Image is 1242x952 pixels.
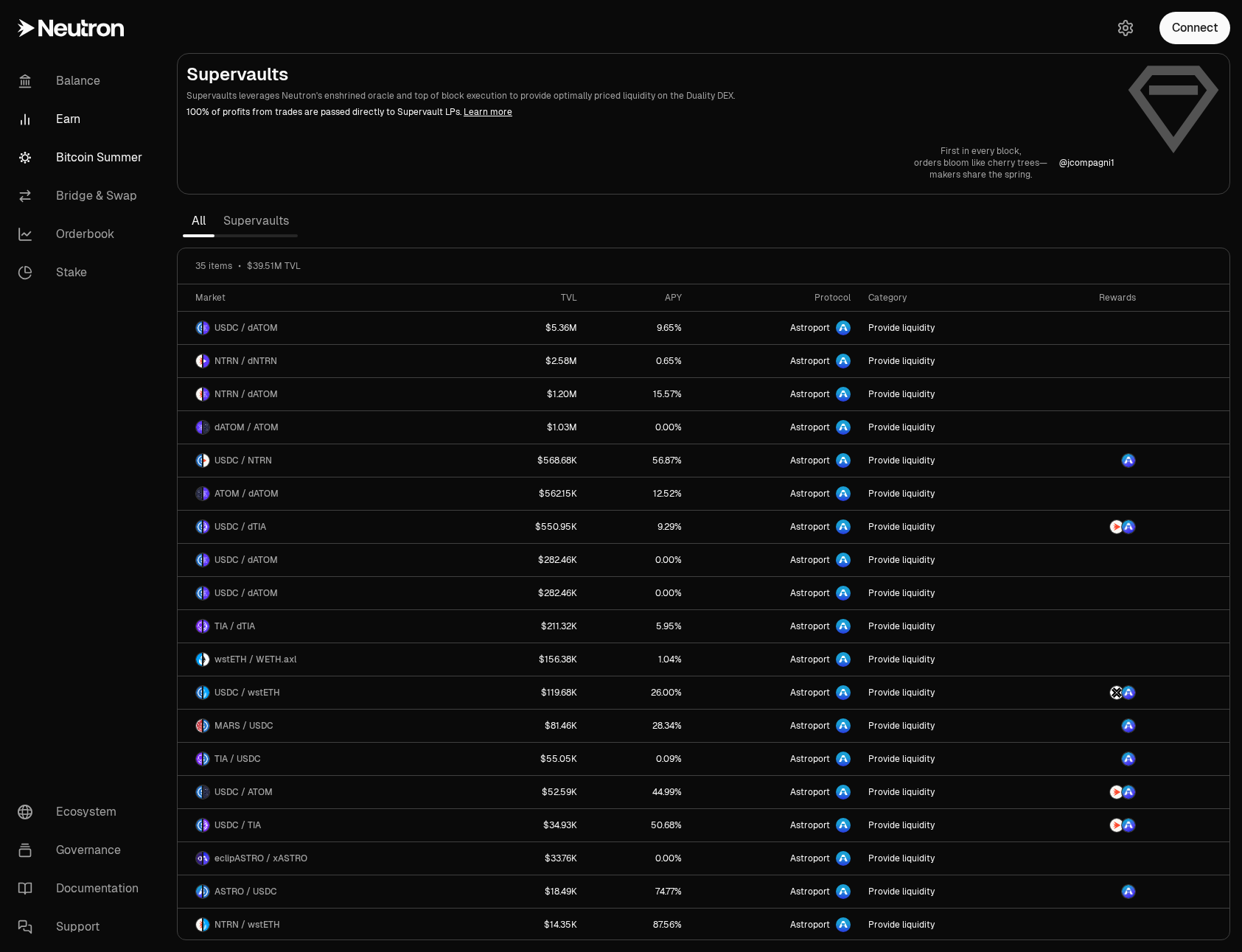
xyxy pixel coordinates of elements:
a: $282.46K [463,577,586,609]
img: USDC Logo [203,752,209,766]
a: ASTRO Logo [1032,444,1144,477]
img: wstETH Logo [203,686,209,699]
a: Provide liquidity [859,378,1033,410]
span: NTRN / dNTRN [214,355,277,367]
a: $5.36M [463,312,586,344]
span: Astroport [790,620,830,632]
span: Astroport [790,322,830,334]
img: ASTRO Logo [1122,885,1135,898]
span: Astroport [790,819,830,831]
img: WETH.axl Logo [203,653,209,666]
span: Astroport [790,919,830,931]
a: USDC LogodTIA LogoUSDC / dTIA [178,511,463,543]
span: Astroport [790,654,830,665]
a: @jcompagni1 [1059,157,1114,169]
img: NTRN Logo [1110,785,1123,799]
img: wstETH Logo [203,918,209,931]
a: $81.46K [463,710,586,742]
a: Bridge & Swap [6,177,159,215]
img: USDC Logo [196,686,202,699]
h2: Supervaults [186,63,1114,86]
a: NTRN LogodATOM LogoNTRN / dATOM [178,378,463,410]
span: ASTRO / USDC [214,886,277,897]
img: USDC Logo [196,520,202,533]
a: $55.05K [463,743,586,775]
a: $1.20M [463,378,586,410]
img: dTIA Logo [203,520,209,533]
span: $39.51M TVL [247,260,301,272]
a: Provide liquidity [859,875,1033,908]
a: Provide liquidity [859,444,1033,477]
img: USDC Logo [203,719,209,732]
a: 0.00% [586,411,691,444]
img: dATOM Logo [203,487,209,500]
img: TIA Logo [196,620,202,633]
a: 9.29% [586,511,691,543]
a: Provide liquidity [859,345,1033,377]
a: Provide liquidity [859,710,1033,742]
span: eclipASTRO / xASTRO [214,853,307,864]
a: ASTRO LogoUSDC LogoASTRO / USDC [178,875,463,908]
a: 0.09% [586,743,691,775]
span: USDC / NTRN [214,455,272,466]
div: TVL [472,292,577,304]
a: 1.04% [586,643,691,676]
a: Ecosystem [6,793,159,831]
a: Provide liquidity [859,544,1033,576]
img: USDC Logo [196,785,202,799]
a: 15.57% [586,378,691,410]
a: $156.38K [463,643,586,676]
a: Provide liquidity [859,909,1033,941]
a: $211.32K [463,610,586,643]
a: $14.35K [463,909,586,941]
img: dATOM Logo [203,321,209,335]
a: Provide liquidity [859,676,1033,709]
span: USDC / TIA [214,819,261,831]
span: USDC / dATOM [214,554,278,566]
a: Earn [6,100,159,139]
a: Astroport [691,511,859,543]
div: Market [195,292,454,304]
div: APY [595,292,682,304]
img: ASTRO Logo [196,885,202,898]
img: USDC Logo [203,885,209,898]
a: Astroport [691,544,859,576]
span: Astroport [790,554,830,566]
span: Astroport [790,587,830,599]
img: ASTRO Logo [1122,785,1135,799]
a: Stake [6,253,159,292]
a: 0.00% [586,842,691,875]
a: $119.68K [463,676,586,709]
a: NTRN LogoASTRO Logo [1032,776,1144,808]
img: TIA Logo [196,752,202,766]
a: USDC LogowstETH LogoUSDC / wstETH [178,676,463,709]
div: Category [868,292,1024,304]
a: MARS LogoUSDC LogoMARS / USDC [178,710,463,742]
a: $34.93K [463,809,586,841]
a: Astroport [691,444,859,477]
a: dATOM LogoATOM LogodATOM / ATOM [178,411,463,444]
a: $18.49K [463,875,586,908]
span: USDC / wstETH [214,687,280,699]
a: 44.99% [586,776,691,808]
p: orders bloom like cherry trees— [914,157,1047,169]
span: Astroport [790,687,830,699]
a: $52.59K [463,776,586,808]
a: First in every block,orders bloom like cherry trees—makers share the spring. [914,145,1047,181]
img: eclipASTRO Logo [196,852,202,865]
p: makers share the spring. [914,169,1047,181]
span: TIA / USDC [214,753,261,765]
a: Astroport [691,842,859,875]
a: $33.76K [463,842,586,875]
img: dTIA Logo [203,620,209,633]
a: USDC LogodATOM LogoUSDC / dATOM [178,544,463,576]
span: USDC / dATOM [214,587,278,599]
span: Astroport [790,753,830,765]
a: All [183,206,214,236]
img: ATOM Logo [203,421,209,434]
a: NTRN LogoASTRO Logo [1032,809,1144,841]
a: Provide liquidity [859,312,1033,344]
a: TIA LogodTIA LogoTIA / dTIA [178,610,463,643]
a: NTRN LogowstETH LogoNTRN / wstETH [178,909,463,941]
a: Balance [6,62,159,100]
